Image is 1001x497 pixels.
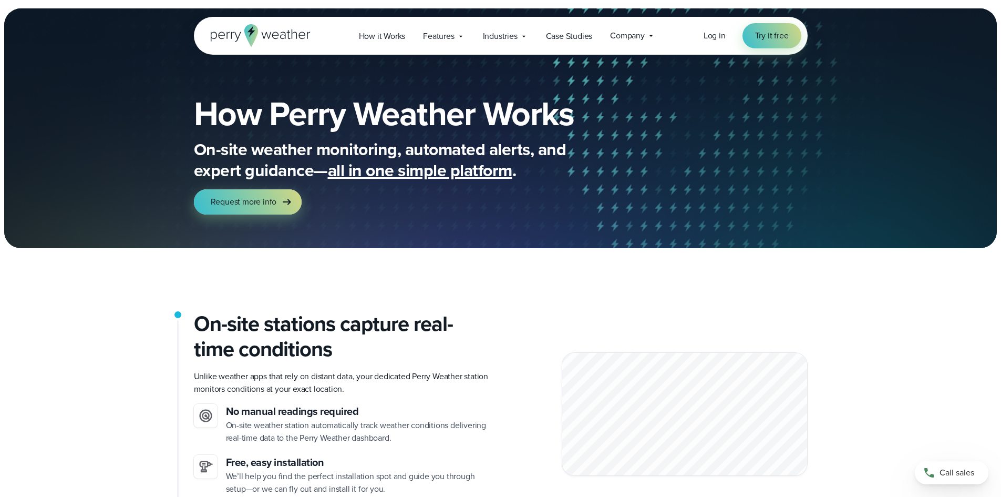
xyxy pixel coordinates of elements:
[610,29,645,42] span: Company
[755,29,789,42] span: Try it free
[194,139,614,181] p: On-site weather monitoring, automated alerts, and expert guidance— .
[194,370,492,395] p: Unlike weather apps that rely on distant data, your dedicated Perry Weather station monitors cond...
[940,466,974,479] span: Call sales
[211,196,277,208] span: Request more info
[537,25,602,47] a: Case Studies
[359,30,406,43] span: How it Works
[328,158,512,183] span: all in one simple platform
[226,404,492,419] h3: No manual readings required
[226,470,492,495] p: We’ll help you find the perfect installation spot and guide you through setup—or we can fly out a...
[915,461,988,484] a: Call sales
[704,29,726,42] a: Log in
[226,419,492,444] p: On-site weather station automatically track weather conditions delivering real-time data to the P...
[546,30,593,43] span: Case Studies
[194,189,302,215] a: Request more info
[226,455,492,470] h3: Free, easy installation
[350,25,415,47] a: How it Works
[423,30,454,43] span: Features
[194,97,650,130] h1: How Perry Weather Works
[483,30,518,43] span: Industries
[194,311,492,362] h2: On-site stations capture real-time conditions
[742,23,801,48] a: Try it free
